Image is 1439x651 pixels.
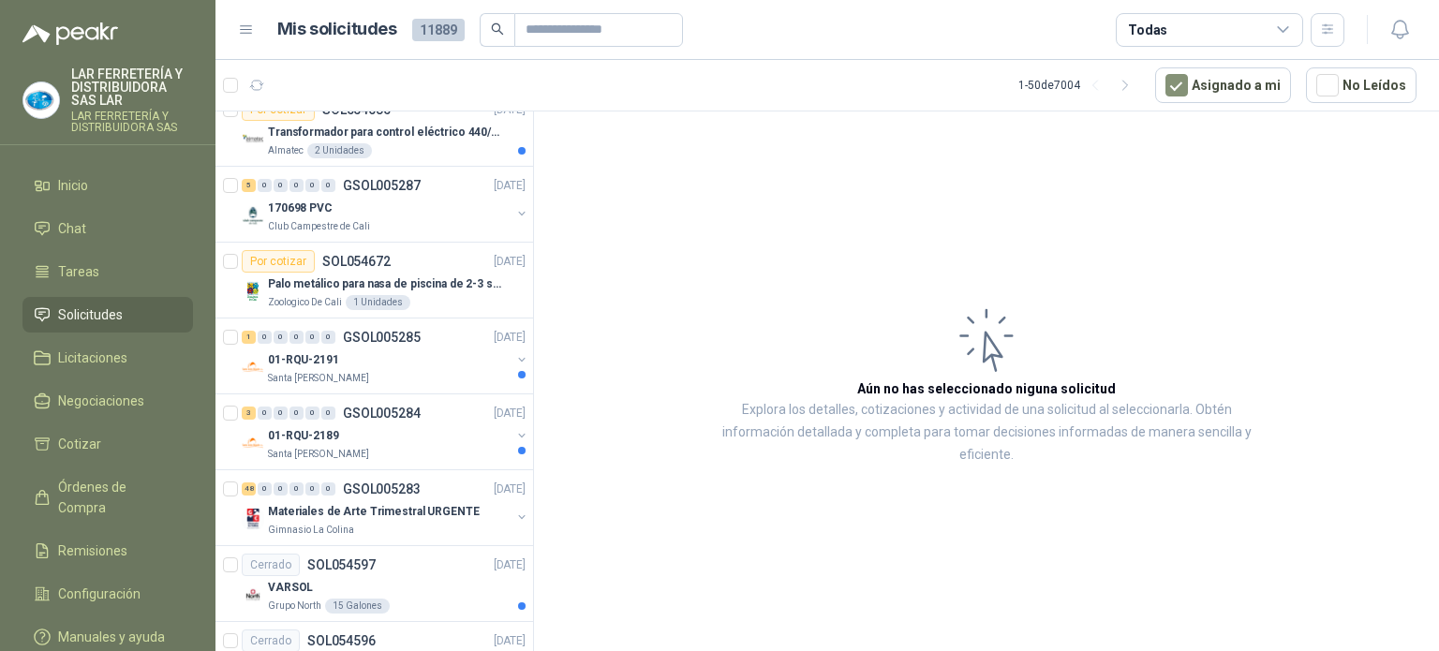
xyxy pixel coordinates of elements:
a: Cotizar [22,426,193,462]
div: 0 [289,179,304,192]
img: Company Logo [242,432,264,454]
a: Negociaciones [22,383,193,419]
div: 1 - 50 de 7004 [1018,70,1140,100]
a: Remisiones [22,533,193,569]
p: Transformador para control eléctrico 440/220/110 - 45O VA. [268,124,501,141]
button: Asignado a mi [1155,67,1291,103]
div: 0 [321,179,335,192]
div: 0 [258,407,272,420]
p: 170698 PVC [268,200,333,217]
p: Almatec [268,143,304,158]
span: Órdenes de Compra [58,477,175,518]
p: [DATE] [494,177,526,195]
div: 48 [242,482,256,496]
p: VARSOL [268,579,313,597]
div: 0 [289,331,304,344]
p: Explora los detalles, cotizaciones y actividad de una solicitud al seleccionarla. Obtén informaci... [721,399,1252,466]
div: 2 Unidades [307,143,372,158]
img: Company Logo [23,82,59,118]
p: Club Campestre de Cali [268,219,370,234]
p: [DATE] [494,405,526,422]
div: 0 [305,482,319,496]
a: Chat [22,211,193,246]
div: 0 [289,407,304,420]
div: 0 [289,482,304,496]
div: 0 [274,407,288,420]
span: Tareas [58,261,99,282]
img: Company Logo [242,204,264,227]
span: 11889 [412,19,465,41]
a: Licitaciones [22,340,193,376]
p: [DATE] [494,253,526,271]
div: 0 [321,407,335,420]
div: 0 [321,331,335,344]
span: Inicio [58,175,88,196]
p: LAR FERRETERÍA Y DISTRIBUIDORA SAS LAR [71,67,193,107]
h1: Mis solicitudes [277,16,397,43]
div: 0 [274,482,288,496]
p: GSOL005283 [343,482,421,496]
div: Todas [1128,20,1167,40]
div: 0 [321,482,335,496]
p: 01-RQU-2191 [268,351,339,369]
span: Configuración [58,584,141,604]
p: GSOL005285 [343,331,421,344]
p: [DATE] [494,632,526,650]
p: Grupo North [268,599,321,614]
p: [DATE] [494,481,526,498]
p: Palo metálico para nasa de piscina de 2-3 sol.1115 [268,275,501,293]
span: Manuales y ayuda [58,627,165,647]
span: Solicitudes [58,304,123,325]
img: Company Logo [242,128,264,151]
img: Company Logo [242,584,264,606]
div: 0 [258,482,272,496]
p: Santa [PERSON_NAME] [268,371,369,386]
p: Zoologico De Cali [268,295,342,310]
div: Cerrado [242,554,300,576]
a: 3 0 0 0 0 0 GSOL005284[DATE] Company Logo01-RQU-2189Santa [PERSON_NAME] [242,402,529,462]
span: Chat [58,218,86,239]
p: GSOL005284 [343,407,421,420]
div: 0 [258,331,272,344]
img: Logo peakr [22,22,118,45]
a: 48 0 0 0 0 0 GSOL005283[DATE] Company LogoMateriales de Arte Trimestral URGENTEGimnasio La Colina [242,478,529,538]
img: Company Logo [242,280,264,303]
span: search [491,22,504,36]
div: 0 [305,179,319,192]
div: 1 Unidades [346,295,410,310]
a: 5 0 0 0 0 0 GSOL005287[DATE] Company Logo170698 PVCClub Campestre de Cali [242,174,529,234]
div: 0 [305,331,319,344]
span: Licitaciones [58,348,127,368]
a: Configuración [22,576,193,612]
button: No Leídos [1306,67,1417,103]
a: Órdenes de Compra [22,469,193,525]
div: 0 [274,331,288,344]
a: CerradoSOL054597[DATE] Company LogoVARSOLGrupo North15 Galones [215,546,533,622]
div: 3 [242,407,256,420]
a: Tareas [22,254,193,289]
div: 0 [274,179,288,192]
div: 0 [258,179,272,192]
p: SOL054596 [307,634,376,647]
img: Company Logo [242,356,264,378]
p: LAR FERRETERÍA Y DISTRIBUIDORA SAS [71,111,193,133]
img: Company Logo [242,508,264,530]
p: SOL054597 [307,558,376,571]
h3: Aún no has seleccionado niguna solicitud [857,378,1116,399]
div: 5 [242,179,256,192]
a: Inicio [22,168,193,203]
p: GSOL005287 [343,179,421,192]
a: Solicitudes [22,297,193,333]
p: [DATE] [494,329,526,347]
div: 0 [305,407,319,420]
a: Por cotizarSOL054672[DATE] Company LogoPalo metálico para nasa de piscina de 2-3 sol.1115Zoologic... [215,243,533,318]
div: 1 [242,331,256,344]
a: Por cotizarSOL054680[DATE] Company LogoTransformador para control eléctrico 440/220/110 - 45O VA.... [215,91,533,167]
div: Por cotizar [242,250,315,273]
p: Santa [PERSON_NAME] [268,447,369,462]
span: Cotizar [58,434,101,454]
div: 15 Galones [325,599,390,614]
span: Remisiones [58,540,127,561]
span: Negociaciones [58,391,144,411]
p: Materiales de Arte Trimestral URGENTE [268,503,480,521]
